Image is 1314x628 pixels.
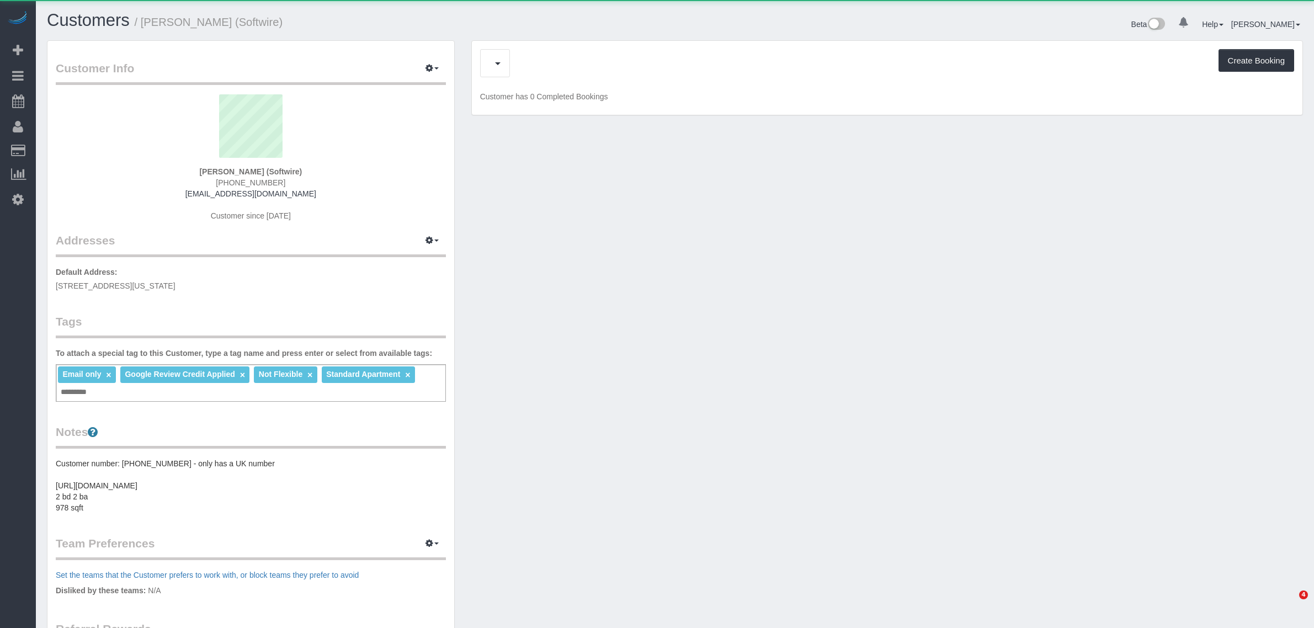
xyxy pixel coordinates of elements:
[47,10,130,30] a: Customers
[56,348,432,359] label: To attach a special tag to this Customer, type a tag name and press enter or select from availabl...
[199,167,302,176] strong: [PERSON_NAME] (Softwire)
[106,370,111,380] a: ×
[405,370,410,380] a: ×
[56,281,175,290] span: [STREET_ADDRESS][US_STATE]
[307,370,312,380] a: ×
[216,178,285,187] span: [PHONE_NUMBER]
[1299,590,1308,599] span: 4
[480,91,1294,102] p: Customer has 0 Completed Bookings
[56,60,446,85] legend: Customer Info
[125,370,235,379] span: Google Review Credit Applied
[56,585,146,596] label: Disliked by these teams:
[1147,18,1165,32] img: New interface
[1276,590,1303,617] iframe: Intercom live chat
[211,211,291,220] span: Customer since [DATE]
[135,16,283,28] small: / [PERSON_NAME] (Softwire)
[56,267,118,278] label: Default Address:
[56,458,446,513] pre: Customer number: [PHONE_NUMBER] - only has a UK number [URL][DOMAIN_NAME] 2 bd 2 ba 978 sqft
[1202,20,1223,29] a: Help
[62,370,101,379] span: Email only
[240,370,245,380] a: ×
[7,11,29,26] img: Automaid Logo
[56,535,446,560] legend: Team Preferences
[148,586,161,595] span: N/A
[326,370,400,379] span: Standard Apartment
[56,313,446,338] legend: Tags
[1131,20,1166,29] a: Beta
[1231,20,1300,29] a: [PERSON_NAME]
[1219,49,1294,72] button: Create Booking
[56,424,446,449] legend: Notes
[259,370,302,379] span: Not Flexible
[185,189,316,198] a: [EMAIL_ADDRESS][DOMAIN_NAME]
[56,571,359,579] a: Set the teams that the Customer prefers to work with, or block teams they prefer to avoid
